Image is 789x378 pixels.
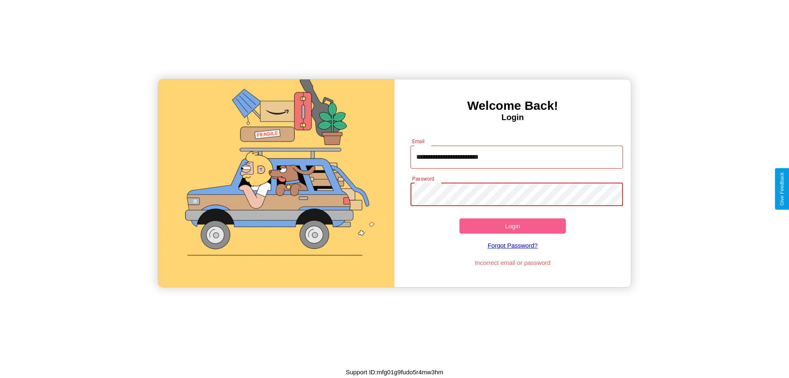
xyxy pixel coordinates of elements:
label: Email [412,138,425,145]
p: Incorrect email or password [406,257,619,268]
a: Forgot Password? [406,234,619,257]
label: Password [412,175,434,182]
h3: Welcome Back! [394,99,631,113]
button: Login [459,218,566,234]
h4: Login [394,113,631,122]
img: gif [158,79,394,287]
div: Give Feedback [779,172,785,206]
p: Support ID: mfg01g9fudo5r4mw3hm [346,366,443,378]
